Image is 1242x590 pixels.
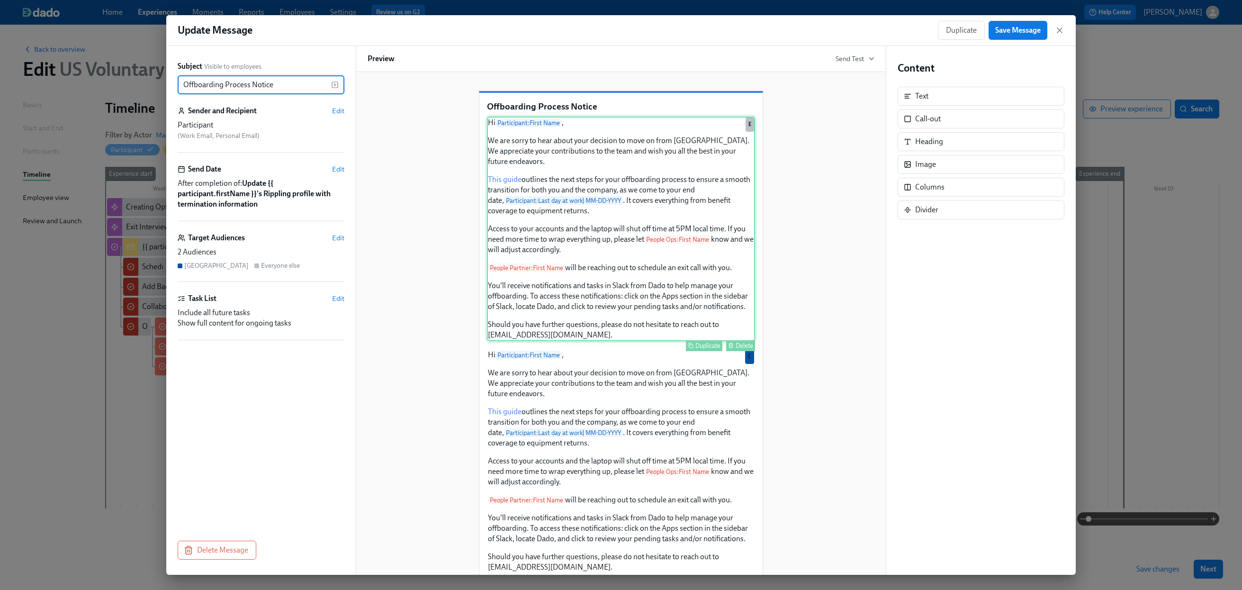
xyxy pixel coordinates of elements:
span: After completion of: [178,178,344,209]
div: Columns [898,178,1064,197]
button: Delete Message [178,541,256,560]
div: Sender and RecipientEditParticipant (Work Email, Personal Email) [178,106,344,153]
h6: Target Audiences [188,233,245,243]
div: Heading [898,132,1064,151]
span: Save Message [995,26,1041,35]
div: Target AudiencesEdit2 Audiences[GEOGRAPHIC_DATA]Everyone else [178,233,344,282]
div: HiParticipant:First Name, We are sorry to hear about your decision to move on from [GEOGRAPHIC_DA... [487,349,755,573]
h6: Send Date [188,164,221,174]
button: Save Message [989,21,1047,40]
button: Edit [332,106,344,116]
span: ( Work Email, Personal Email ) [178,132,260,140]
button: Duplicate [686,340,722,351]
div: Text [915,91,928,101]
div: 2 Audiences [178,247,344,257]
div: HiParticipant:First Name, We are sorry to hear about your decision to move on from [GEOGRAPHIC_DA... [487,117,755,341]
div: Heading [915,136,943,147]
div: Duplicate [695,342,720,349]
p: Offboarding Process Notice [487,100,755,113]
div: Call-out [898,109,1064,128]
h6: Sender and Recipient [188,106,257,116]
div: Include all future tasks [178,308,344,318]
div: Text [898,87,1064,106]
div: Send DateEditAfter completion of:Update ​{​{ participant.firstName }}'s Rippling profile with ter... [178,164,344,221]
h6: Task List [188,293,216,304]
div: Participant [178,120,344,130]
button: Duplicate [938,21,985,40]
div: Call-out [915,114,941,124]
span: Duplicate [946,26,977,35]
h1: Update Message [178,23,252,37]
div: Everyone else [261,261,300,270]
span: Visible to employees [204,62,261,71]
div: Divider [898,200,1064,219]
div: Show full content for ongoing tasks [178,318,344,328]
div: Columns [915,182,945,192]
div: Image [898,155,1064,174]
button: Delete [726,340,755,351]
h4: Content [898,61,1064,75]
label: Subject [178,61,202,72]
svg: Insert text variable [331,81,339,89]
div: Image [915,159,936,170]
div: Task ListEditInclude all future tasksShow full content for ongoing tasks [178,293,344,340]
button: Send Test [836,54,874,64]
span: Delete Message [186,545,248,555]
div: [GEOGRAPHIC_DATA] [184,261,249,270]
button: Edit [332,233,344,243]
div: Delete [736,342,753,349]
div: Divider [915,205,938,215]
button: Edit [332,164,344,174]
strong: Update ​{​{ participant.firstName }}'s Rippling profile with termination information [178,179,331,209]
div: Used by Canada audience [745,350,754,364]
div: Used by Everyone else audience [746,118,754,132]
h6: Preview [368,54,395,64]
button: Edit [332,294,344,303]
